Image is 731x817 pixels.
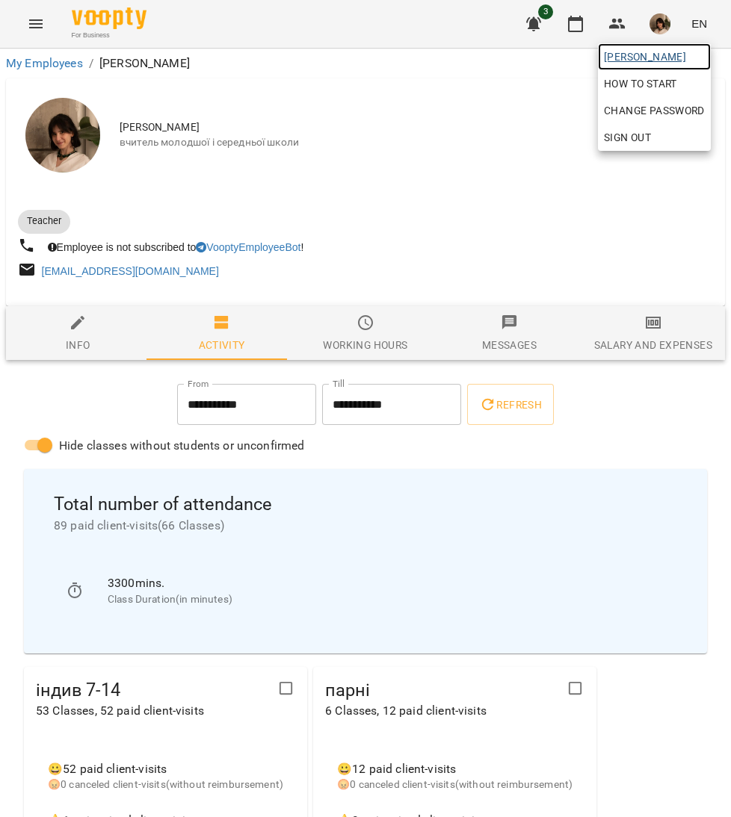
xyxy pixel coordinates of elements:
[598,70,683,97] a: How to start
[598,43,711,70] a: [PERSON_NAME]
[598,97,711,124] a: Change Password
[604,75,677,93] span: How to start
[604,102,705,119] span: Change Password
[598,124,711,151] button: Sign Out
[604,128,651,146] span: Sign Out
[604,48,705,66] span: [PERSON_NAME]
